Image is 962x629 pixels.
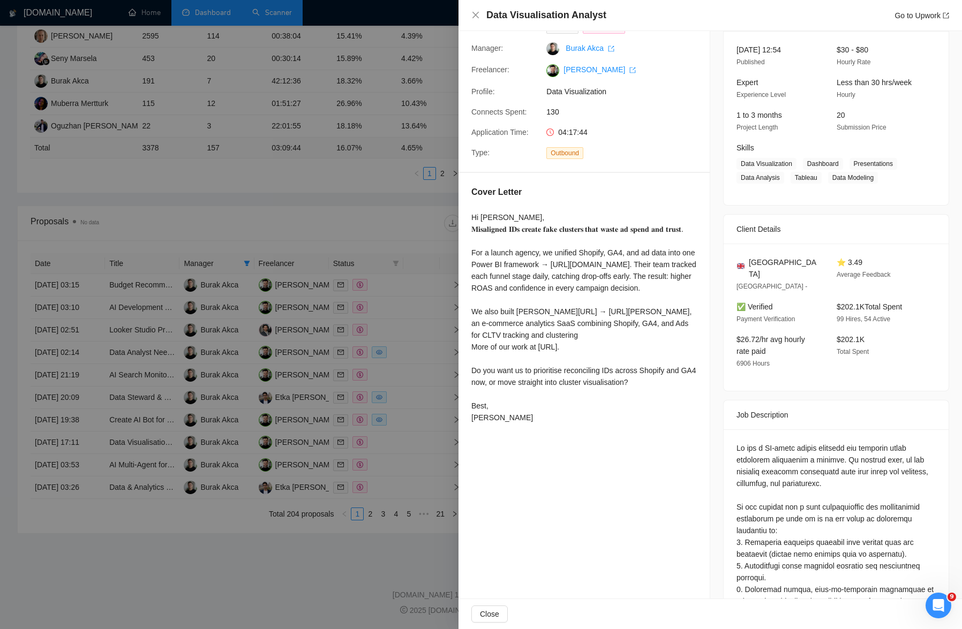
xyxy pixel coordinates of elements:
[471,108,527,116] span: Connects Spent:
[546,86,707,97] span: Data Visualization
[736,111,782,119] span: 1 to 3 months
[736,215,936,244] div: Client Details
[471,186,522,199] h5: Cover Letter
[828,172,878,184] span: Data Modeling
[736,335,805,355] span: $26.72/hr avg hourly rate paid
[837,271,891,278] span: Average Feedback
[837,258,862,267] span: ⭐ 3.49
[850,158,897,170] span: Presentations
[736,158,796,170] span: Data Visualization
[837,91,855,98] span: Hourly
[471,11,480,20] button: Close
[736,58,765,66] span: Published
[471,44,503,52] span: Manager:
[737,262,745,270] img: 🇬🇧
[736,46,781,54] span: [DATE] 12:54
[837,124,886,131] span: Submission Price
[736,302,773,311] span: ✅ Verified
[749,256,820,280] span: [GEOGRAPHIC_DATA]
[471,605,508,623] button: Close
[736,360,770,367] span: 6906 Hours
[736,91,786,98] span: Experience Level
[558,128,588,137] span: 04:17:44
[895,11,949,20] a: Go to Upworkexport
[546,106,707,118] span: 130
[546,147,583,159] span: Outbound
[837,111,845,119] span: 20
[837,348,869,355] span: Total Spent
[546,128,554,136] span: clock-circle
[486,9,606,22] h4: Data Visualisation Analyst
[736,124,778,131] span: Project Length
[736,400,936,429] div: Job Description
[736,172,784,184] span: Data Analysis
[837,315,890,323] span: 99 Hires, 54 Active
[736,315,795,323] span: Payment Verification
[791,172,822,184] span: Tableau
[837,335,865,344] span: $202.1K
[803,158,843,170] span: Dashboard
[837,58,870,66] span: Hourly Rate
[608,46,614,52] span: export
[471,11,480,19] span: close
[563,65,636,74] a: [PERSON_NAME] export
[943,12,949,19] span: export
[480,608,499,620] span: Close
[471,128,529,137] span: Application Time:
[948,593,956,601] span: 9
[546,64,559,77] img: c1ntb8EfcD4fRDMbFL2Ids_X2UMrq9QxXvC47xuukCApDWBZibKjrGYSBPBEYnsGNA
[736,143,754,152] span: Skills
[736,78,758,87] span: Expert
[837,46,868,54] span: $30 - $80
[837,78,912,87] span: Less than 30 hrs/week
[837,302,902,311] span: $202.1K Total Spent
[471,65,509,74] span: Freelancer:
[566,44,614,52] a: Burak Akca export
[926,593,951,618] iframe: Intercom live chat
[736,283,807,290] span: [GEOGRAPHIC_DATA] -
[471,87,495,96] span: Profile:
[629,67,636,73] span: export
[471,211,697,423] div: Hi [PERSON_NAME], 𝐌𝐢𝐬𝐚𝐥𝐢𝐠𝐧𝐞𝐝 𝐈𝐃𝐬 𝐜𝐫𝐞𝐚𝐭𝐞 𝐟𝐚𝐤𝐞 𝐜𝐥𝐮𝐬𝐭𝐞𝐫𝐬 𝐭𝐡𝐚𝐭 𝐰𝐚𝐬𝐭𝐞 𝐚𝐝 𝐬𝐩𝐞𝐧𝐝 𝐚𝐧𝐝 𝐭𝐫𝐮𝐬𝐭. For a launch...
[471,148,490,157] span: Type:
